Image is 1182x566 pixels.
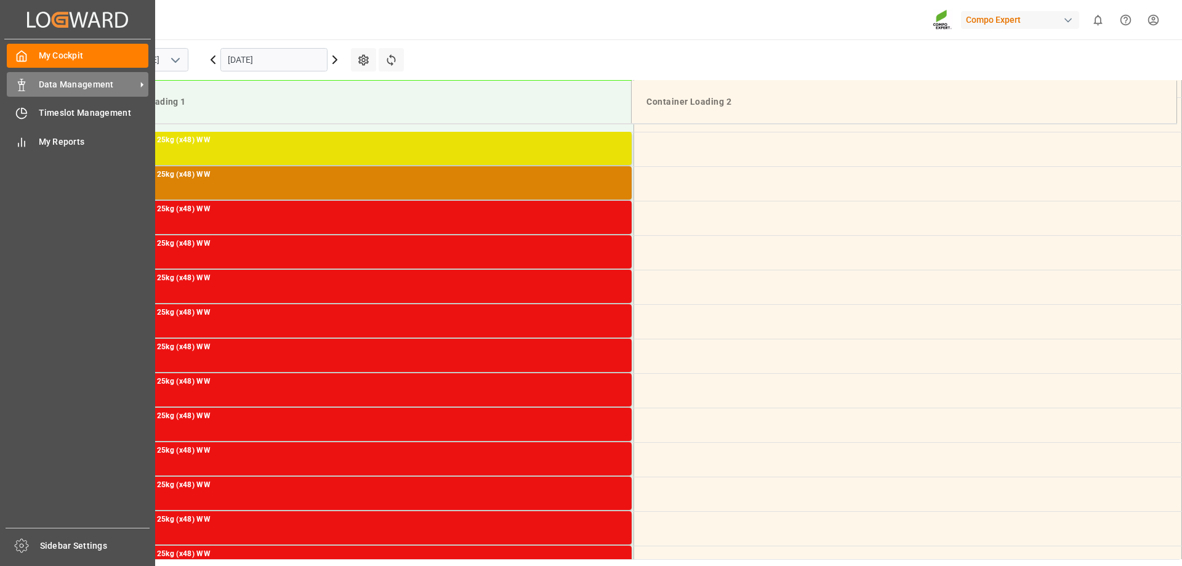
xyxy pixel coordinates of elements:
[93,307,627,319] div: NTC Sol BS Initial 25kg (x48) WW
[93,238,627,250] div: NTC Sol BS Initial 25kg (x48) WW
[93,526,627,536] div: Main ref : 14053537
[39,78,136,91] span: Data Management
[166,51,184,70] button: open menu
[7,44,148,68] a: My Cockpit
[39,107,149,119] span: Timeslot Management
[93,203,627,216] div: NTC Sol BS Initial 25kg (x48) WW
[1084,6,1112,34] button: show 0 new notifications
[93,319,627,329] div: Main ref : 14053533
[93,514,627,526] div: NTC Sol BS Initial 25kg (x48) WW
[93,376,627,388] div: NTC Sol BS Initial 25kg (x48) WW
[220,48,328,71] input: DD.MM.YYYY
[7,129,148,153] a: My Reports
[93,457,627,467] div: Main ref : 14053532
[40,540,150,552] span: Sidebar Settings
[93,548,627,560] div: NTC Sol BS Initial 25kg (x48) WW
[1112,6,1140,34] button: Help Center
[93,422,627,433] div: Main ref : 14053541
[93,285,627,295] div: Main ref : 14053544
[641,91,1167,113] div: Container Loading 2
[93,445,627,457] div: NTC Sol BS Initial 25kg (x48) WW
[93,388,627,398] div: Main ref : 14053542
[93,216,627,226] div: Main ref : 14053545
[93,410,627,422] div: NTC Sol BS Initial 25kg (x48) WW
[39,49,149,62] span: My Cockpit
[93,272,627,285] div: NTC Sol BS Initial 25kg (x48) WW
[96,91,621,113] div: Container Loading 1
[93,134,627,147] div: NTC Sol BS Initial 25kg (x48) WW
[93,147,627,157] div: Main ref : 14053547
[93,354,627,364] div: Main ref : 14053543
[933,9,952,31] img: Screenshot%202023-09-29%20at%2010.02.21.png_1712312052.png
[93,341,627,354] div: NTC Sol BS Initial 25kg (x48) WW
[961,8,1084,31] button: Compo Expert
[7,101,148,125] a: Timeslot Management
[93,181,627,192] div: Main ref : 14053546
[93,491,627,502] div: Main ref : 14053539
[961,11,1079,29] div: Compo Expert
[93,250,627,261] div: Main ref : 14053540
[39,135,149,148] span: My Reports
[93,479,627,491] div: NTC Sol BS Initial 25kg (x48) WW
[93,169,627,181] div: NTC Sol BS Initial 25kg (x48) WW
